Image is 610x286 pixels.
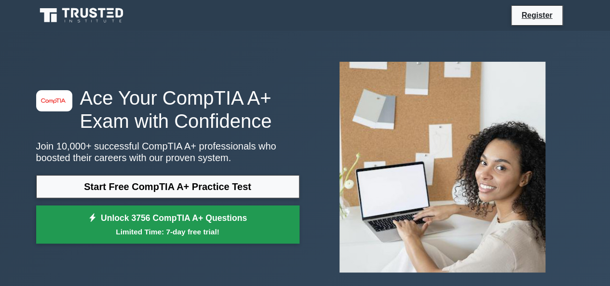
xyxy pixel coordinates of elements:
[36,175,299,198] a: Start Free CompTIA A+ Practice Test
[36,205,299,244] a: Unlock 3756 CompTIA A+ QuestionsLimited Time: 7-day free trial!
[36,140,299,163] p: Join 10,000+ successful CompTIA A+ professionals who boosted their careers with our proven system.
[515,9,558,21] a: Register
[36,86,299,133] h1: Ace Your CompTIA A+ Exam with Confidence
[48,226,287,237] small: Limited Time: 7-day free trial!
